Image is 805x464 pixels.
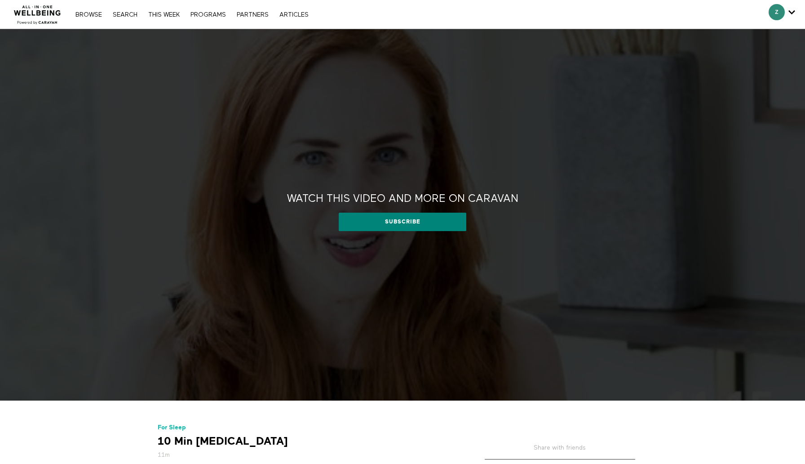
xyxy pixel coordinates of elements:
[287,192,518,206] h2: Watch this video and more on CARAVAN
[485,443,635,460] h5: Share with friends
[275,12,313,18] a: ARTICLES
[144,12,184,18] a: THIS WEEK
[158,424,186,431] a: For Sleep
[158,451,459,460] h5: 11m
[339,213,466,231] a: Subscribe
[108,12,142,18] a: Search
[71,10,313,19] nav: Primary
[186,12,230,18] a: PROGRAMS
[232,12,273,18] a: PARTNERS
[158,434,288,448] strong: 10 Min [MEDICAL_DATA]
[71,12,106,18] a: Browse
